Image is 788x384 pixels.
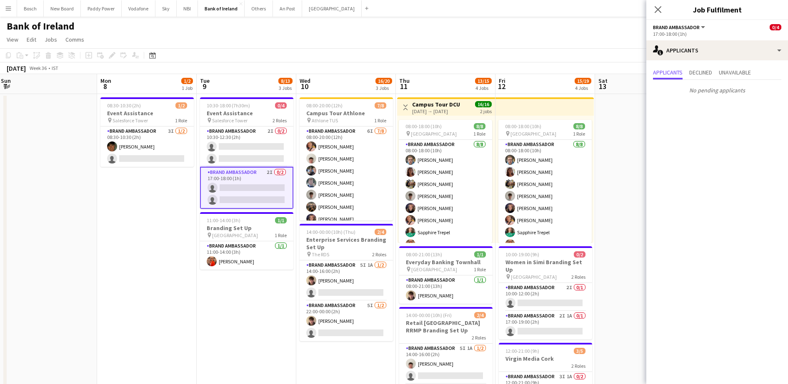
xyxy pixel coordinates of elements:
[575,85,591,91] div: 4 Jobs
[175,102,187,109] span: 1/2
[405,123,442,129] span: 08:00-18:00 (10h)
[653,31,781,37] div: 17:00-18:00 (1h)
[27,36,36,43] span: Edit
[155,0,177,17] button: Sky
[646,83,788,97] p: No pending applicants
[44,0,81,17] button: New Board
[278,78,293,84] span: 8/13
[653,69,683,75] span: Applicants
[571,363,585,369] span: 2 Roles
[182,85,193,91] div: 1 Job
[573,131,585,137] span: 1 Role
[598,77,608,84] span: Sat
[81,0,122,17] button: Paddy Power
[275,102,287,109] span: 0/4
[411,266,457,273] span: [GEOGRAPHIC_DATA]
[474,266,486,273] span: 1 Role
[200,97,293,209] app-job-card: 10:30-18:00 (7h30m)0/4Event Assistance Salesforce Tower2 RolesBrand Ambassador2I0/210:30-12:30 (2...
[472,334,486,341] span: 2 Roles
[199,82,210,91] span: 9
[475,78,492,84] span: 13/15
[574,251,585,258] span: 0/2
[245,0,273,17] button: Others
[499,246,592,339] app-job-card: 10:00-19:00 (9h)0/2Women in Simi Branding Set Up [GEOGRAPHIC_DATA]2 RolesBrand Ambassador2I0/110:...
[23,34,40,45] a: Edit
[300,224,393,341] app-job-card: 14:00-00:00 (10h) (Thu)2/4Enterprise Services Branding Set Up The RDS2 RolesBrand Ambassador5I1A1...
[474,251,486,258] span: 1/1
[100,77,111,84] span: Mon
[306,229,355,235] span: 14:00-00:00 (10h) (Thu)
[505,123,541,129] span: 08:00-18:00 (10h)
[200,241,293,270] app-card-role: Brand Ambassador1/111:00-14:00 (3h)[PERSON_NAME]
[122,0,155,17] button: Vodafone
[372,251,386,258] span: 2 Roles
[575,78,591,84] span: 15/19
[376,85,392,91] div: 3 Jobs
[52,65,58,71] div: IST
[511,274,557,280] span: [GEOGRAPHIC_DATA]
[499,311,592,339] app-card-role: Brand Ambassador2I1A0/117:00-19:00 (2h)
[300,109,393,117] h3: Campus Tour Athlone
[411,131,457,137] span: [GEOGRAPHIC_DATA]
[399,258,493,266] h3: Everyday Banking Townhall
[406,312,452,318] span: 14:00-00:00 (10h) (Fri)
[499,258,592,273] h3: Women in Simi Branding Set Up
[300,97,393,220] div: 08:00-20:00 (12h)7/8Campus Tour Athlone Athlone TUS1 RoleBrand Ambassador6I7/808:00-20:00 (12h)[P...
[399,140,492,253] app-card-role: Brand Ambassador8/808:00-18:00 (10h)[PERSON_NAME][PERSON_NAME][PERSON_NAME][PERSON_NAME][PERSON_N...
[200,167,293,209] app-card-role: Brand Ambassador2I0/217:00-18:00 (1h)
[45,36,57,43] span: Jobs
[300,236,393,251] h3: Enterprise Services Branding Set Up
[399,77,410,84] span: Thu
[312,251,329,258] span: The RDS
[100,109,194,117] h3: Event Assistance
[646,40,788,60] div: Applicants
[375,78,392,84] span: 16/20
[474,123,485,129] span: 8/8
[300,77,310,84] span: Wed
[475,85,491,91] div: 4 Jobs
[473,131,485,137] span: 1 Role
[475,101,492,107] span: 16/16
[7,64,26,72] div: [DATE]
[399,246,493,304] app-job-card: 08:00-21:00 (13h)1/1Everyday Banking Townhall [GEOGRAPHIC_DATA]1 RoleBrand Ambassador1/108:00-21:...
[399,275,493,304] app-card-role: Brand Ambassador1/108:00-21:00 (13h)[PERSON_NAME]
[375,102,386,109] span: 7/8
[505,348,539,354] span: 12:00-21:00 (9h)
[200,224,293,232] h3: Branding Set Up
[300,260,393,301] app-card-role: Brand Ambassador5I1A1/214:00-16:00 (2h)[PERSON_NAME]
[99,82,111,91] span: 8
[646,4,788,15] h3: Job Fulfilment
[177,0,198,17] button: NBI
[574,348,585,354] span: 3/5
[100,126,194,167] app-card-role: Brand Ambassador3I1/208:30-10:30 (2h)[PERSON_NAME]
[7,20,75,32] h1: Bank of Ireland
[175,117,187,124] span: 1 Role
[474,312,486,318] span: 2/4
[399,120,492,243] app-job-card: 08:00-18:00 (10h)8/8 [GEOGRAPHIC_DATA]1 RoleBrand Ambassador8/808:00-18:00 (10h)[PERSON_NAME][PER...
[300,126,393,239] app-card-role: Brand Ambassador6I7/808:00-20:00 (12h)[PERSON_NAME][PERSON_NAME][PERSON_NAME][PERSON_NAME][PERSON...
[200,212,293,270] app-job-card: 11:00-14:00 (3h)1/1Branding Set Up [GEOGRAPHIC_DATA]1 RoleBrand Ambassador1/111:00-14:00 (3h)[PER...
[770,24,781,30] span: 0/4
[7,36,18,43] span: View
[399,319,493,334] h3: Retail [GEOGRAPHIC_DATA] RRMP Branding Set Up
[573,123,585,129] span: 8/8
[279,85,292,91] div: 3 Jobs
[28,65,48,71] span: Week 36
[107,102,141,109] span: 08:30-10:30 (2h)
[200,77,210,84] span: Tue
[100,97,194,167] app-job-card: 08:30-10:30 (2h)1/2Event Assistance Salesforce Tower1 RoleBrand Ambassador3I1/208:30-10:30 (2h)[P...
[65,36,84,43] span: Comms
[498,140,592,253] app-card-role: Brand Ambassador8/808:00-18:00 (10h)[PERSON_NAME][PERSON_NAME][PERSON_NAME][PERSON_NAME][PERSON_N...
[181,78,193,84] span: 1/2
[62,34,88,45] a: Comms
[273,117,287,124] span: 2 Roles
[597,82,608,91] span: 13
[275,232,287,238] span: 1 Role
[375,229,386,235] span: 2/4
[374,117,386,124] span: 1 Role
